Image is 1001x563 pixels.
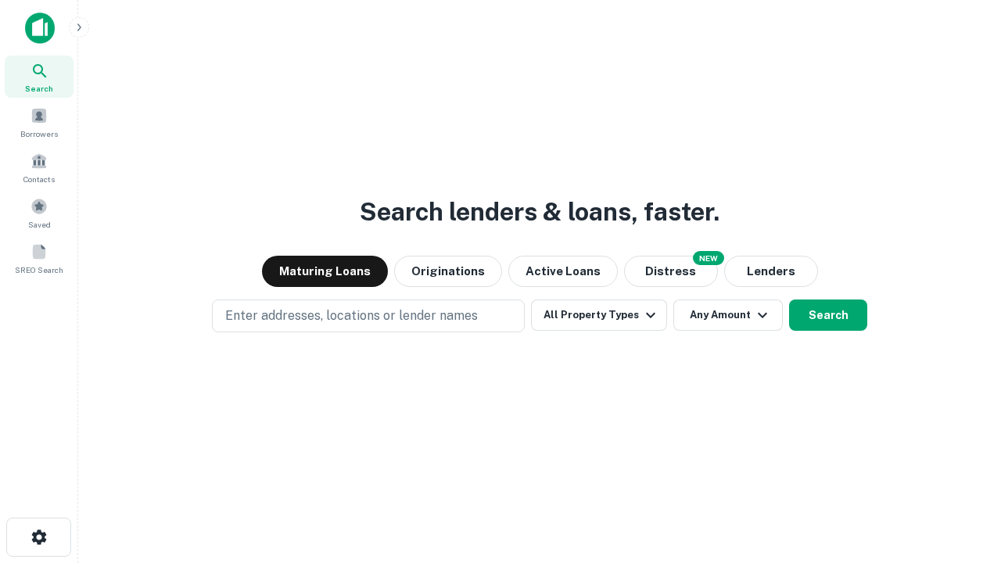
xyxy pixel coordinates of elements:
[693,251,724,265] div: NEW
[212,299,525,332] button: Enter addresses, locations or lender names
[5,192,74,234] a: Saved
[28,218,51,231] span: Saved
[508,256,618,287] button: Active Loans
[360,193,719,231] h3: Search lenders & loans, faster.
[5,146,74,188] a: Contacts
[531,299,667,331] button: All Property Types
[394,256,502,287] button: Originations
[724,256,818,287] button: Lenders
[5,56,74,98] a: Search
[15,264,63,276] span: SREO Search
[5,101,74,143] a: Borrowers
[20,127,58,140] span: Borrowers
[624,256,718,287] button: Search distressed loans with lien and other non-mortgage details.
[5,237,74,279] a: SREO Search
[923,438,1001,513] iframe: Chat Widget
[262,256,388,287] button: Maturing Loans
[789,299,867,331] button: Search
[23,173,55,185] span: Contacts
[673,299,783,331] button: Any Amount
[25,82,53,95] span: Search
[225,307,478,325] p: Enter addresses, locations or lender names
[25,13,55,44] img: capitalize-icon.png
